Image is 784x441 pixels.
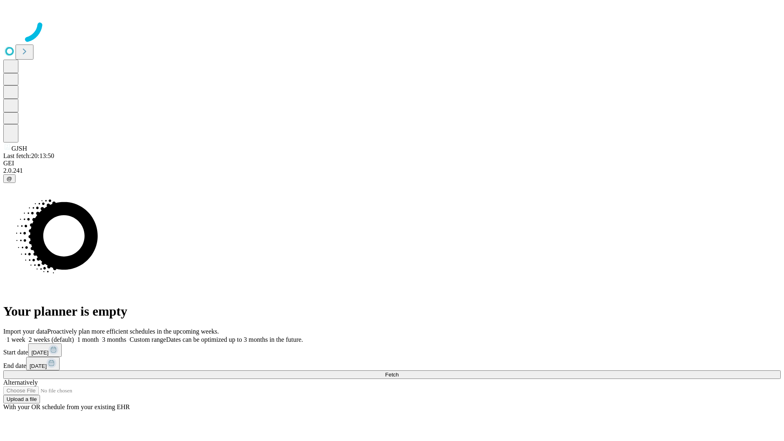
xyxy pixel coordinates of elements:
[29,363,47,369] span: [DATE]
[3,403,130,410] span: With your OR schedule from your existing EHR
[3,152,54,159] span: Last fetch: 20:13:50
[3,357,781,370] div: End date
[102,336,126,343] span: 3 months
[3,395,40,403] button: Upload a file
[77,336,99,343] span: 1 month
[3,304,781,319] h1: Your planner is empty
[11,145,27,152] span: GJSH
[7,176,12,182] span: @
[3,370,781,379] button: Fetch
[31,350,49,356] span: [DATE]
[3,328,47,335] span: Import your data
[3,160,781,167] div: GEI
[3,379,38,386] span: Alternatively
[29,336,74,343] span: 2 weeks (default)
[129,336,166,343] span: Custom range
[385,372,399,378] span: Fetch
[166,336,303,343] span: Dates can be optimized up to 3 months in the future.
[3,174,16,183] button: @
[28,343,62,357] button: [DATE]
[3,167,781,174] div: 2.0.241
[3,343,781,357] div: Start date
[26,357,60,370] button: [DATE]
[7,336,25,343] span: 1 week
[47,328,219,335] span: Proactively plan more efficient schedules in the upcoming weeks.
